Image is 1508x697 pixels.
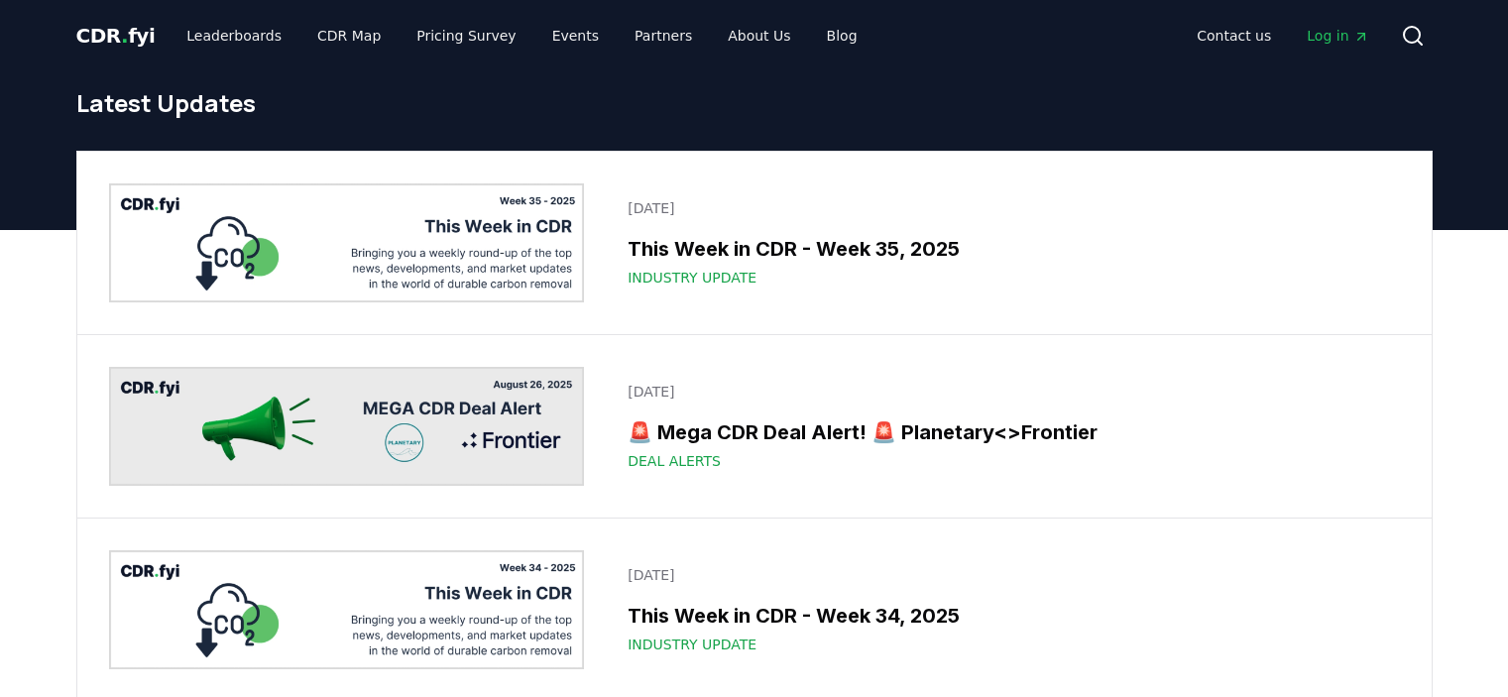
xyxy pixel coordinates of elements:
a: [DATE]This Week in CDR - Week 35, 2025Industry Update [616,186,1399,299]
span: Deal Alerts [628,451,721,471]
span: Industry Update [628,635,756,654]
img: This Week in CDR - Week 35, 2025 blog post image [109,183,585,302]
a: Leaderboards [171,18,297,54]
nav: Main [171,18,872,54]
p: [DATE] [628,382,1387,402]
h3: This Week in CDR - Week 34, 2025 [628,601,1387,631]
a: Contact us [1181,18,1287,54]
h3: This Week in CDR - Week 35, 2025 [628,234,1387,264]
nav: Main [1181,18,1384,54]
img: This Week in CDR - Week 34, 2025 blog post image [109,550,585,669]
a: CDR Map [301,18,397,54]
span: . [121,24,128,48]
a: Log in [1291,18,1384,54]
span: Industry Update [628,268,756,288]
img: 🚨 Mega CDR Deal Alert! 🚨 Planetary<>Frontier blog post image [109,367,585,486]
p: [DATE] [628,198,1387,218]
a: Partners [619,18,708,54]
span: Log in [1307,26,1368,46]
span: CDR fyi [76,24,156,48]
h3: 🚨 Mega CDR Deal Alert! 🚨 Planetary<>Frontier [628,417,1387,447]
a: Events [536,18,615,54]
a: [DATE]This Week in CDR - Week 34, 2025Industry Update [616,553,1399,666]
p: [DATE] [628,565,1387,585]
a: [DATE]🚨 Mega CDR Deal Alert! 🚨 Planetary<>FrontierDeal Alerts [616,370,1399,483]
a: Blog [811,18,873,54]
a: CDR.fyi [76,22,156,50]
h1: Latest Updates [76,87,1433,119]
a: About Us [712,18,806,54]
a: Pricing Survey [401,18,531,54]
